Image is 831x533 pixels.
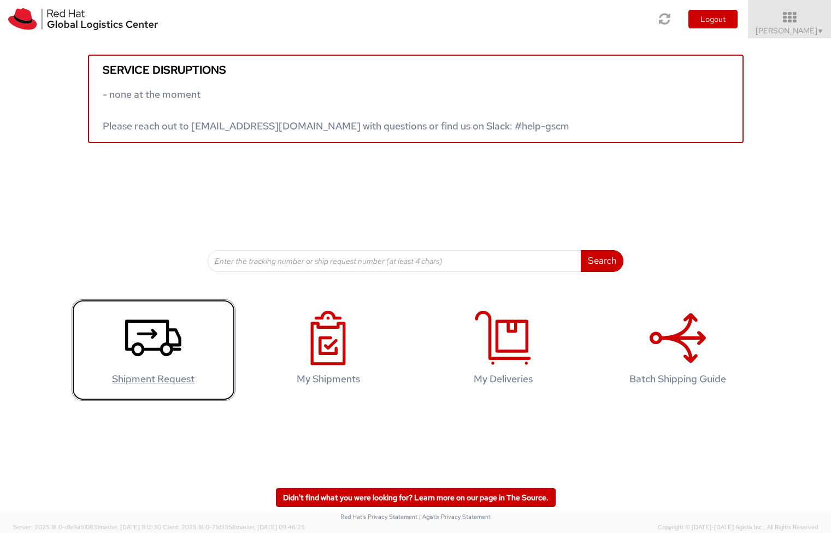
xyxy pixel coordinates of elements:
button: Logout [688,10,738,28]
span: master, [DATE] 09:46:25 [236,523,305,531]
h5: Service disruptions [103,64,729,76]
span: ▼ [817,27,824,35]
button: Search [581,250,623,272]
h4: Shipment Request [83,374,224,384]
span: Copyright © [DATE]-[DATE] Agistix Inc., All Rights Reserved [658,523,818,532]
a: My Deliveries [421,299,585,401]
a: Service disruptions - none at the moment Please reach out to [EMAIL_ADDRESS][DOMAIN_NAME] with qu... [88,55,744,143]
img: rh-logistics-00dfa346123c4ec078e1.svg [8,8,158,30]
span: master, [DATE] 11:12:30 [99,523,161,531]
span: [PERSON_NAME] [756,26,824,35]
a: Red Hat's Privacy Statement [340,513,417,520]
a: | Agistix Privacy Statement [419,513,491,520]
input: Enter the tracking number or ship request number (at least 4 chars) [208,250,581,272]
a: Didn't find what you were looking for? Learn more on our page in The Source. [276,488,556,507]
span: Server: 2025.18.0-d1e9a510831 [13,523,161,531]
a: My Shipments [246,299,410,401]
h4: My Deliveries [433,374,574,384]
span: Client: 2025.18.0-71d3358 [163,523,305,531]
a: Shipment Request [72,299,235,401]
span: - none at the moment Please reach out to [EMAIL_ADDRESS][DOMAIN_NAME] with questions or find us o... [103,88,569,132]
h4: My Shipments [258,374,399,384]
a: Batch Shipping Guide [596,299,760,401]
h4: Batch Shipping Guide [608,374,749,384]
